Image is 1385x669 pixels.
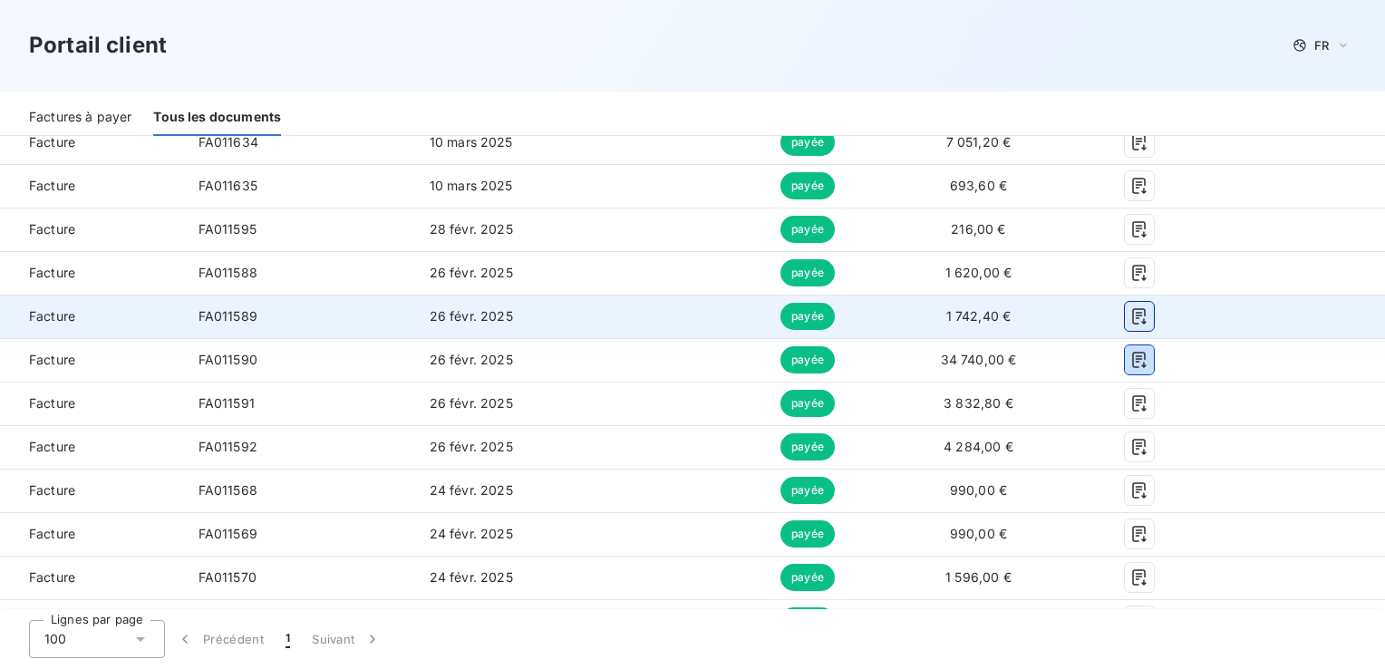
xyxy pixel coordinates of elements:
span: 7 051,20 € [946,134,1012,150]
span: 34 740,00 € [941,352,1017,367]
span: FA011569 [199,526,257,541]
span: 693,60 € [950,178,1007,193]
span: Facture [15,351,169,369]
span: Facture [15,394,169,412]
span: 4 284,00 € [944,439,1013,454]
span: 26 févr. 2025 [430,265,513,280]
span: payée [780,346,835,373]
span: Facture [15,438,169,456]
span: payée [780,477,835,504]
span: FA011635 [199,178,257,193]
span: FR [1314,38,1329,53]
h3: Portail client [29,29,167,62]
span: FA011590 [199,352,257,367]
span: 3 832,80 € [944,395,1013,411]
span: 100 [44,630,66,648]
span: 1 596,00 € [945,569,1012,585]
span: 10 mars 2025 [430,134,513,150]
span: payée [780,564,835,591]
span: 1 620,00 € [945,265,1012,280]
span: 28 févr. 2025 [430,221,513,237]
span: Facture [15,568,169,587]
span: Facture [15,264,169,282]
span: Facture [15,133,169,151]
span: 216,00 € [951,221,1005,237]
span: payée [780,303,835,330]
span: 26 févr. 2025 [430,308,513,324]
span: FA011595 [199,221,257,237]
span: Facture [15,307,169,325]
span: payée [780,520,835,548]
button: 1 [275,620,301,658]
button: Précédent [165,620,275,658]
span: 24 févr. 2025 [430,569,513,585]
span: FA011589 [199,308,257,324]
span: FA011568 [199,482,257,498]
span: Facture [15,220,169,238]
span: payée [780,607,835,635]
span: 10 mars 2025 [430,178,513,193]
button: Suivant [301,620,392,658]
span: payée [780,216,835,243]
span: payée [780,172,835,199]
span: 990,00 € [950,482,1007,498]
div: Factures à payer [29,98,131,136]
span: FA011592 [199,439,257,454]
span: Facture [15,481,169,499]
span: payée [780,390,835,417]
span: 26 févr. 2025 [430,352,513,367]
span: FA011588 [199,265,257,280]
div: Tous les documents [153,98,281,136]
span: 24 févr. 2025 [430,526,513,541]
span: 1 742,40 € [946,308,1012,324]
span: 26 févr. 2025 [430,439,513,454]
span: payée [780,129,835,156]
span: Facture [15,177,169,195]
span: 990,00 € [950,526,1007,541]
span: FA011570 [199,569,257,585]
span: 26 févr. 2025 [430,395,513,411]
span: 1 [286,630,290,648]
span: FA011634 [199,134,258,150]
span: Facture [15,525,169,543]
span: payée [780,433,835,461]
span: payée [780,259,835,286]
span: FA011591 [199,395,255,411]
span: 24 févr. 2025 [430,482,513,498]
